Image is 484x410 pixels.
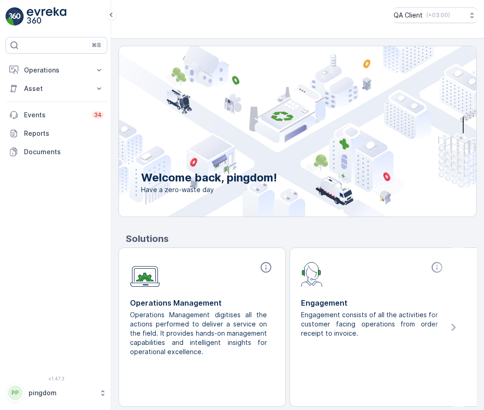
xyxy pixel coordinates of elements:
p: Reports [24,129,104,138]
p: QA Client [394,11,423,20]
p: Asset [24,84,89,93]
span: Have a zero-waste day [141,185,277,194]
p: ( +03:00 ) [426,12,450,19]
img: logo_light-DOdMpM7g.png [27,7,66,26]
p: 34 [94,111,102,119]
a: Events34 [6,106,107,124]
img: city illustration [77,46,476,217]
button: Operations [6,61,107,79]
p: Engagement [301,297,445,308]
button: PPpingdom [6,383,107,403]
button: QA Client(+03:00) [394,7,477,23]
p: Events [24,110,87,120]
a: Reports [6,124,107,143]
img: module-icon [301,261,323,287]
p: Welcome back, pingdom! [141,170,277,185]
span: v 1.47.3 [6,376,107,381]
p: Operations [24,66,89,75]
p: Solutions [126,232,477,246]
img: module-icon [130,261,160,287]
img: logo [6,7,24,26]
div: PP [8,386,23,400]
p: Operations Management digitises all the actions performed to deliver a service on the field. It p... [130,310,267,356]
p: ⌘B [92,42,101,49]
p: pingdom [29,388,94,398]
p: Engagement consists of all the activities for customer facing operations from order receipt to in... [301,310,438,338]
p: Documents [24,147,104,157]
a: Documents [6,143,107,161]
p: Operations Management [130,297,274,308]
button: Asset [6,79,107,98]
